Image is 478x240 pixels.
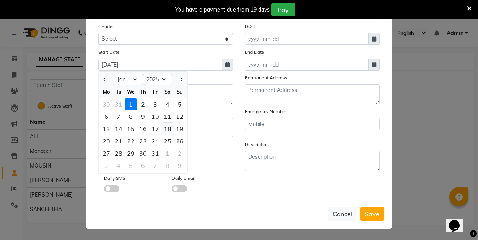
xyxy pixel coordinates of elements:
select: Select year [143,74,172,85]
div: 19 [174,123,186,135]
div: 3 [100,159,112,172]
div: Saturday, January 25, 2025 [161,135,174,147]
div: Sunday, January 12, 2025 [174,110,186,123]
div: 14 [112,123,125,135]
div: Saturday, January 18, 2025 [161,123,174,135]
label: End Date [245,49,264,56]
div: Tu [112,85,125,98]
div: Friday, January 24, 2025 [149,135,161,147]
div: 11 [161,110,174,123]
div: 31 [112,98,125,110]
input: yyyy-mm-dd [98,59,222,71]
div: Fr [149,85,161,98]
label: Daily Email [172,175,195,182]
div: 20 [100,135,112,147]
div: Friday, January 3, 2025 [149,98,161,110]
div: 4 [112,159,125,172]
div: Sunday, January 5, 2025 [174,98,186,110]
div: 5 [174,98,186,110]
div: Sunday, February 2, 2025 [174,147,186,159]
div: 8 [125,110,137,123]
div: 9 [137,110,149,123]
div: Tuesday, December 31, 2024 [112,98,125,110]
div: 9 [174,159,186,172]
div: 22 [125,135,137,147]
input: Mobile [245,118,380,130]
label: Gender [98,23,114,30]
div: 3 [149,98,161,110]
input: yyyy-mm-dd [245,33,369,45]
div: Th [137,85,149,98]
div: 28 [112,147,125,159]
div: Tuesday, January 28, 2025 [112,147,125,159]
div: 8 [161,159,174,172]
div: Wednesday, February 5, 2025 [125,159,137,172]
div: Tuesday, January 21, 2025 [112,135,125,147]
div: Friday, February 7, 2025 [149,159,161,172]
div: 24 [149,135,161,147]
div: Tuesday, January 14, 2025 [112,123,125,135]
label: Emergency Number [245,108,287,115]
label: DOB [245,23,255,30]
span: Save [365,210,379,218]
div: 7 [149,159,161,172]
div: Monday, January 6, 2025 [100,110,112,123]
button: Pay [271,3,295,16]
div: 15 [125,123,137,135]
div: 13 [100,123,112,135]
div: Su [174,85,186,98]
div: 1 [161,147,174,159]
div: 6 [100,110,112,123]
div: 2 [137,98,149,110]
div: 21 [112,135,125,147]
div: You have a payment due from 19 days [175,6,270,14]
div: Saturday, February 8, 2025 [161,159,174,172]
input: yyyy-mm-dd [245,59,369,71]
div: 4 [161,98,174,110]
div: 10 [149,110,161,123]
div: 25 [161,135,174,147]
div: 2 [174,147,186,159]
div: 7 [112,110,125,123]
div: 18 [161,123,174,135]
div: Tuesday, January 7, 2025 [112,110,125,123]
div: 27 [100,147,112,159]
div: Thursday, January 23, 2025 [137,135,149,147]
div: Saturday, January 11, 2025 [161,110,174,123]
div: Mo [100,85,112,98]
div: Sunday, January 19, 2025 [174,123,186,135]
div: Monday, December 30, 2024 [100,98,112,110]
select: Select month [114,74,143,85]
div: 12 [174,110,186,123]
div: 17 [149,123,161,135]
div: Wednesday, January 1, 2025 [125,98,137,110]
div: Sunday, February 9, 2025 [174,159,186,172]
div: Thursday, January 30, 2025 [137,147,149,159]
div: Sunday, January 26, 2025 [174,135,186,147]
div: Friday, January 10, 2025 [149,110,161,123]
div: 1 [125,98,137,110]
div: 26 [174,135,186,147]
div: Monday, January 20, 2025 [100,135,112,147]
div: Wednesday, January 15, 2025 [125,123,137,135]
div: Wednesday, January 29, 2025 [125,147,137,159]
button: Save [360,207,384,221]
div: Thursday, January 2, 2025 [137,98,149,110]
div: 23 [137,135,149,147]
div: Wednesday, January 22, 2025 [125,135,137,147]
div: Monday, January 27, 2025 [100,147,112,159]
div: Wednesday, January 8, 2025 [125,110,137,123]
div: Monday, February 3, 2025 [100,159,112,172]
button: Previous month [102,73,108,85]
div: Saturday, February 1, 2025 [161,147,174,159]
button: Next month [178,73,184,85]
label: Permanent Address [245,74,287,81]
iframe: chat widget [446,209,470,232]
button: Cancel [328,207,357,221]
div: We [125,85,137,98]
div: 16 [137,123,149,135]
label: Start Date [98,49,120,56]
div: Thursday, February 6, 2025 [137,159,149,172]
div: Monday, January 13, 2025 [100,123,112,135]
div: Saturday, January 4, 2025 [161,98,174,110]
